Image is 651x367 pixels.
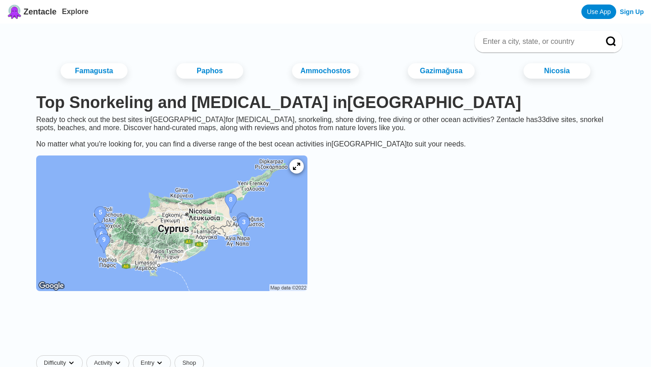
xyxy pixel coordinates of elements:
a: Paphos [176,63,243,79]
a: Explore [62,8,89,15]
img: Cyprus dive site map [36,155,307,291]
a: Gazimağusa [408,63,475,79]
span: Entry [141,359,154,367]
a: Use App [581,5,616,19]
a: Cyprus dive site map [29,148,315,300]
a: Zentacle logoZentacle [7,5,57,19]
span: Activity [94,359,113,367]
h1: Top Snorkeling and [MEDICAL_DATA] in [GEOGRAPHIC_DATA] [36,93,615,112]
a: Nicosia [524,63,590,79]
img: dropdown caret [156,359,163,367]
img: Zentacle logo [7,5,22,19]
img: dropdown caret [114,359,122,367]
a: Ammochostos [292,63,359,79]
span: Difficulty [44,359,66,367]
a: Sign Up [620,8,644,15]
a: Famagusta [61,63,127,79]
input: Enter a city, state, or country [482,37,593,46]
img: dropdown caret [68,359,75,367]
div: Ready to check out the best sites in [GEOGRAPHIC_DATA] for [MEDICAL_DATA], snorkeling, shore divi... [29,116,622,148]
span: Zentacle [24,7,57,17]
